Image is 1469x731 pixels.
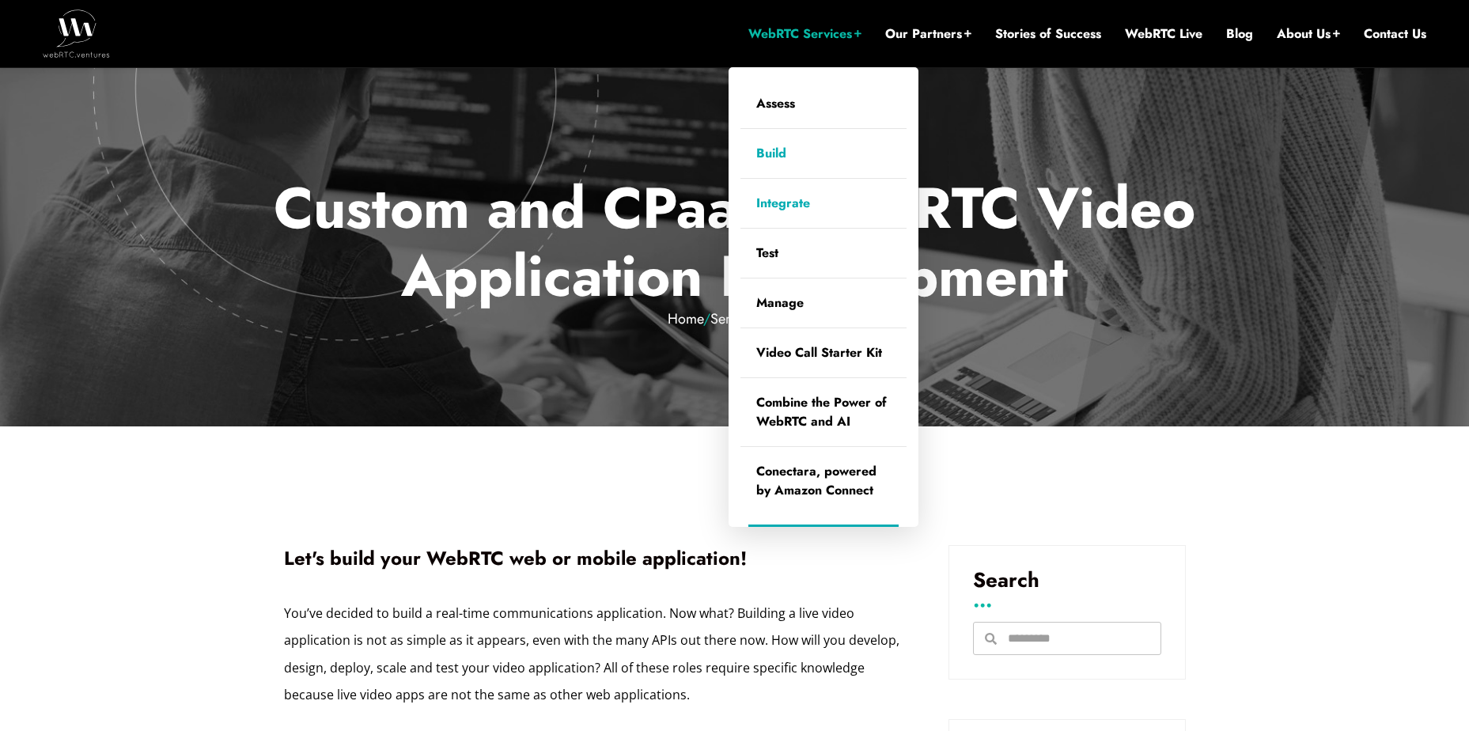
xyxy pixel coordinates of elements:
a: Test [740,229,907,278]
a: Assess [740,79,907,128]
h1: Let's build your WebRTC web or mobile application! [284,545,901,572]
a: Our Partners [885,25,971,43]
a: Contact Us [1364,25,1426,43]
h3: ... [973,594,1161,606]
p: Custom and CPaaS WebRTC Video Application Development [271,174,1198,328]
a: Conectara, powered by Amazon Connect [740,447,907,515]
p: You’ve decided to build a real-time communications application. Now what? Building a live video a... [284,600,901,709]
a: Combine the Power of WebRTC and AI [740,378,907,446]
a: Stories of Success [995,25,1101,43]
img: WebRTC.ventures [43,9,110,57]
a: Build [740,129,907,178]
h3: Search [973,570,1161,590]
a: Services [710,309,761,329]
a: Manage [740,278,907,328]
a: Video Call Starter Kit [740,328,907,377]
a: Integrate [740,179,907,228]
a: WebRTC Live [1125,25,1202,43]
a: Blog [1226,25,1253,43]
a: About Us [1277,25,1340,43]
a: Home [668,309,703,329]
em: / / Build [271,311,1198,328]
a: WebRTC Services [748,25,861,43]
